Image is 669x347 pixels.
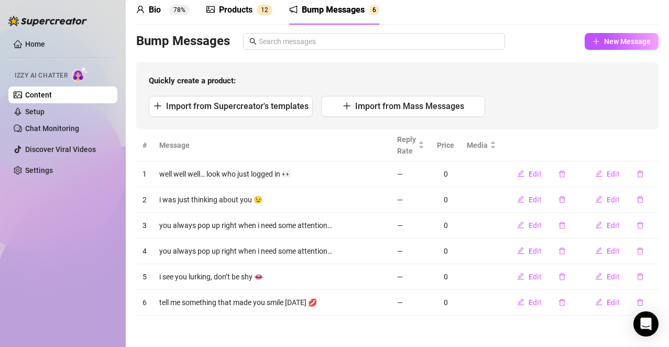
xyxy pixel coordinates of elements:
[607,221,620,230] span: Edit
[391,213,431,238] td: —
[550,217,574,234] button: delete
[587,243,628,259] button: Edit
[437,297,454,308] div: 0
[136,5,145,14] span: user
[153,102,162,110] span: plus
[391,264,431,290] td: —
[391,187,431,213] td: —
[558,299,566,306] span: delete
[153,264,391,290] td: i see you lurking, don’t be shy 👄
[153,129,391,161] th: Message
[437,168,454,180] div: 0
[509,243,550,259] button: Edit
[136,238,153,264] td: 4
[550,294,574,311] button: delete
[550,268,574,285] button: delete
[391,129,431,161] th: Reply Rate
[249,38,257,45] span: search
[595,170,602,177] span: edit
[431,129,460,161] th: Price
[460,129,502,161] th: Media
[595,247,602,254] span: edit
[558,170,566,178] span: delete
[628,217,652,234] button: delete
[437,220,454,231] div: 0
[509,191,550,208] button: Edit
[529,221,542,230] span: Edit
[529,298,542,307] span: Edit
[25,40,45,48] a: Home
[529,247,542,255] span: Edit
[25,91,52,99] a: Content
[149,4,161,16] div: Bio
[595,221,602,229] span: edit
[558,273,566,280] span: delete
[372,6,376,14] span: 6
[593,38,600,45] span: plus
[437,194,454,205] div: 0
[136,213,153,238] td: 3
[517,273,524,280] span: edit
[637,196,644,203] span: delete
[153,213,391,238] td: you always pop up right when i need some attention…
[587,217,628,234] button: Edit
[25,145,96,154] a: Discover Viral Videos
[153,161,391,187] td: well well well… look who just logged in 👀
[607,247,620,255] span: Edit
[517,247,524,254] span: edit
[265,6,268,14] span: 2
[136,129,153,161] th: #
[257,5,272,15] sup: 12
[509,268,550,285] button: Edit
[206,5,215,14] span: picture
[604,37,651,46] span: New Message
[72,67,88,82] img: AI Chatter
[343,102,351,110] span: plus
[391,290,431,316] td: —
[558,247,566,255] span: delete
[289,5,298,14] span: notification
[529,196,542,204] span: Edit
[169,5,190,15] sup: 78%
[517,298,524,306] span: edit
[595,298,602,306] span: edit
[219,4,253,16] div: Products
[595,273,602,280] span: edit
[509,217,550,234] button: Edit
[153,238,391,264] td: you always pop up right when i need some attention…
[153,187,391,213] td: i was just thinking about you 😉
[321,96,485,117] button: Import from Mass Messages
[607,273,620,281] span: Edit
[136,161,153,187] td: 1
[15,71,68,81] span: Izzy AI Chatter
[136,290,153,316] td: 6
[467,139,488,151] span: Media
[587,268,628,285] button: Edit
[25,124,79,133] a: Chat Monitoring
[509,166,550,182] button: Edit
[136,264,153,290] td: 5
[261,6,265,14] span: 1
[628,166,652,182] button: delete
[153,290,391,316] td: tell me something that made you smile [DATE] 💋
[628,191,652,208] button: delete
[607,170,620,178] span: Edit
[637,299,644,306] span: delete
[25,107,45,116] a: Setup
[637,247,644,255] span: delete
[529,273,542,281] span: Edit
[587,166,628,182] button: Edit
[149,96,313,117] button: Import from Supercreator's templates
[628,294,652,311] button: delete
[550,191,574,208] button: delete
[595,196,602,203] span: edit
[259,36,499,47] input: Search messages
[136,187,153,213] td: 2
[397,134,416,157] span: Reply Rate
[149,76,236,85] strong: Quickly create a product:
[166,101,309,111] span: Import from Supercreator's templates
[558,196,566,203] span: delete
[585,33,659,50] button: New Message
[437,271,454,283] div: 0
[550,243,574,259] button: delete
